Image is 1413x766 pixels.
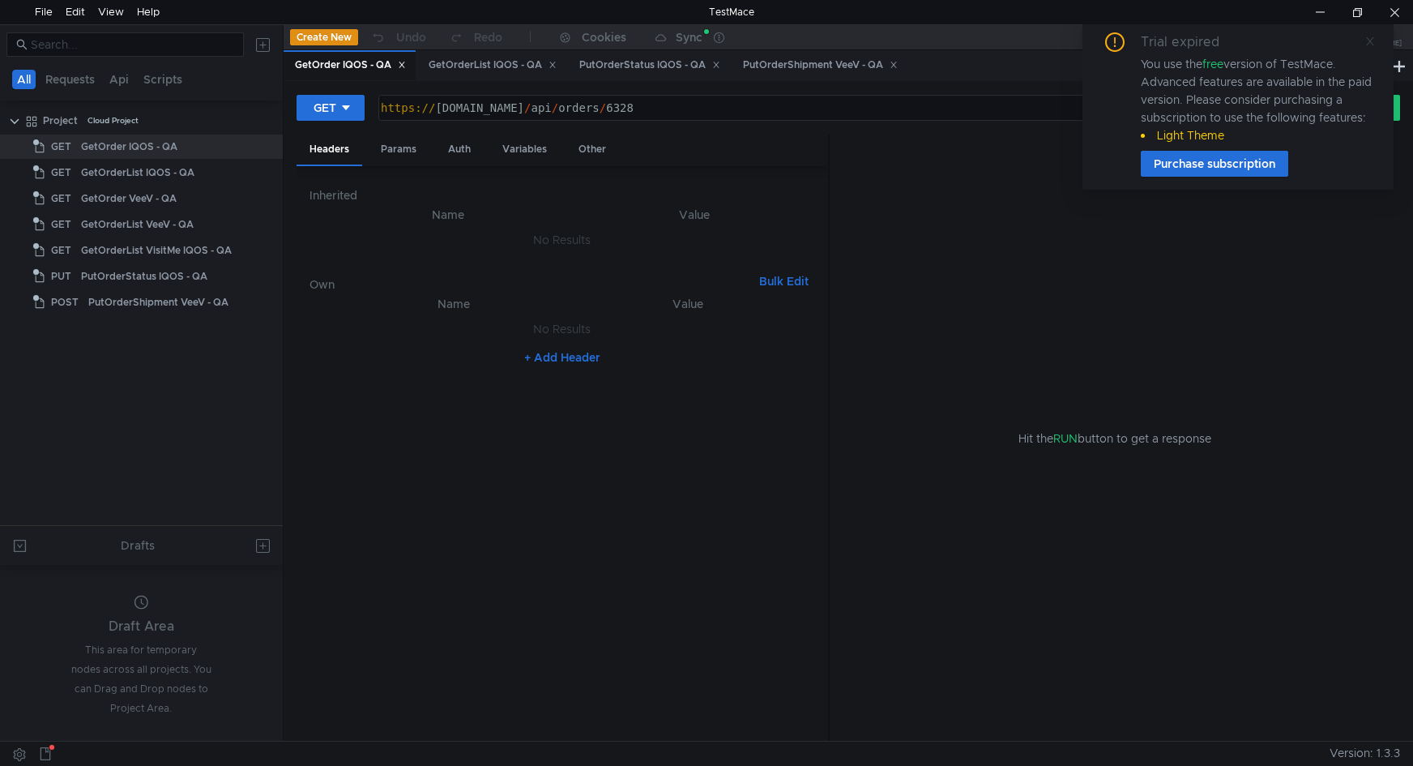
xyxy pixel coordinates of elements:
[88,290,228,315] div: PutOrderShipment VeeV - QA
[743,57,898,74] div: PutOrderShipment VeeV - QA
[1018,430,1211,447] span: Hit the button to get a response
[429,57,557,74] div: GetOrderList IQOS - QA
[573,294,802,314] th: Value
[1141,55,1374,144] div: You use the version of TestMace. Advanced features are available in the paid version. Please cons...
[582,28,626,47] div: Cookies
[309,275,753,294] h6: Own
[295,57,406,74] div: GetOrder IQOS - QA
[1141,32,1239,52] div: Trial expired
[297,95,365,121] button: GET
[51,212,71,237] span: GET
[533,322,591,336] nz-embed-empty: No Results
[51,186,71,211] span: GET
[31,36,234,53] input: Search...
[105,70,134,89] button: Api
[322,205,574,225] th: Name
[438,25,514,49] button: Redo
[41,70,100,89] button: Requests
[533,233,591,247] nz-embed-empty: No Results
[81,186,177,211] div: GetOrder VeeV - QA
[81,238,232,263] div: GetOrderList VisitMe IQOS - QA
[368,135,429,165] div: Params
[43,109,78,133] div: Project
[121,536,155,555] div: Drafts
[435,135,484,165] div: Auth
[51,290,79,315] span: POST
[81,212,194,237] div: GetOrderList VeeV - QA
[88,109,139,133] div: Cloud Project
[51,135,71,159] span: GET
[1053,431,1078,446] span: RUN
[51,238,71,263] span: GET
[12,70,36,89] button: All
[309,186,816,205] h6: Inherited
[518,348,607,367] button: + Add Header
[753,272,815,291] button: Bulk Edit
[566,135,619,165] div: Other
[396,28,426,47] div: Undo
[314,99,336,117] div: GET
[579,57,720,74] div: PutOrderStatus IQOS - QA
[290,29,358,45] button: Create New
[81,160,194,185] div: GetOrderList IQOS - QA
[573,205,815,225] th: Value
[139,70,187,89] button: Scripts
[1141,126,1374,144] li: Light Theme
[335,294,574,314] th: Name
[81,135,177,159] div: GetOrder IQOS - QA
[1202,57,1223,71] span: free
[51,264,71,289] span: PUT
[1070,24,1183,50] button: No Environment
[1330,742,1400,765] span: Version: 1.3.3
[676,32,702,43] div: Sync
[51,160,71,185] span: GET
[297,135,362,166] div: Headers
[489,135,560,165] div: Variables
[1141,151,1288,177] button: Purchase subscription
[474,28,502,47] div: Redo
[358,25,438,49] button: Undo
[81,264,207,289] div: PutOrderStatus IQOS - QA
